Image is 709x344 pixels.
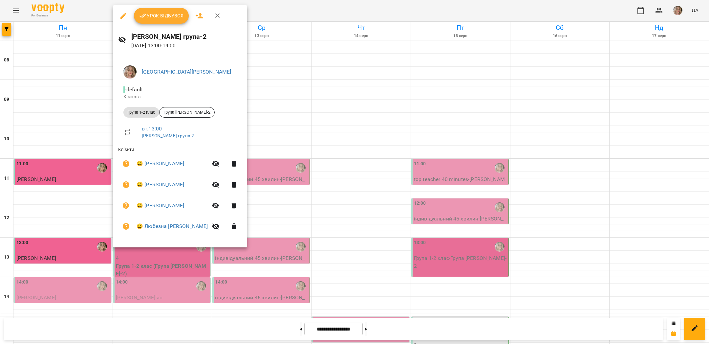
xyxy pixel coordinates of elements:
[118,198,134,214] button: Візит ще не сплачено. Додати оплату?
[142,126,162,132] a: вт , 13:00
[160,109,214,115] span: Група [PERSON_NAME]-2
[139,12,184,20] span: Урок відбувся
[137,160,184,168] a: 😀 [PERSON_NAME]
[123,94,237,100] p: Кімната
[159,107,215,118] div: Група [PERSON_NAME]-2
[142,133,194,138] a: [PERSON_NAME] група-2
[131,42,242,50] p: [DATE] 13:00 - 14:00
[123,86,144,93] span: - default
[137,202,184,210] a: 😀 [PERSON_NAME]
[118,146,242,239] ul: Клієнти
[134,8,189,24] button: Урок відбувся
[131,32,242,42] h6: [PERSON_NAME] група-2
[118,156,134,172] button: Візит ще не сплачено. Додати оплату?
[118,177,134,193] button: Візит ще не сплачено. Додати оплату?
[123,109,159,115] span: Група 1-2 клас
[137,181,184,189] a: 😀 [PERSON_NAME]
[137,222,208,230] a: 😀 Любезна [PERSON_NAME]
[123,65,137,79] img: 96e0e92443e67f284b11d2ea48a6c5b1.jpg
[142,69,231,75] a: [GEOGRAPHIC_DATA][PERSON_NAME]
[118,218,134,234] button: Візит ще не сплачено. Додати оплату?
